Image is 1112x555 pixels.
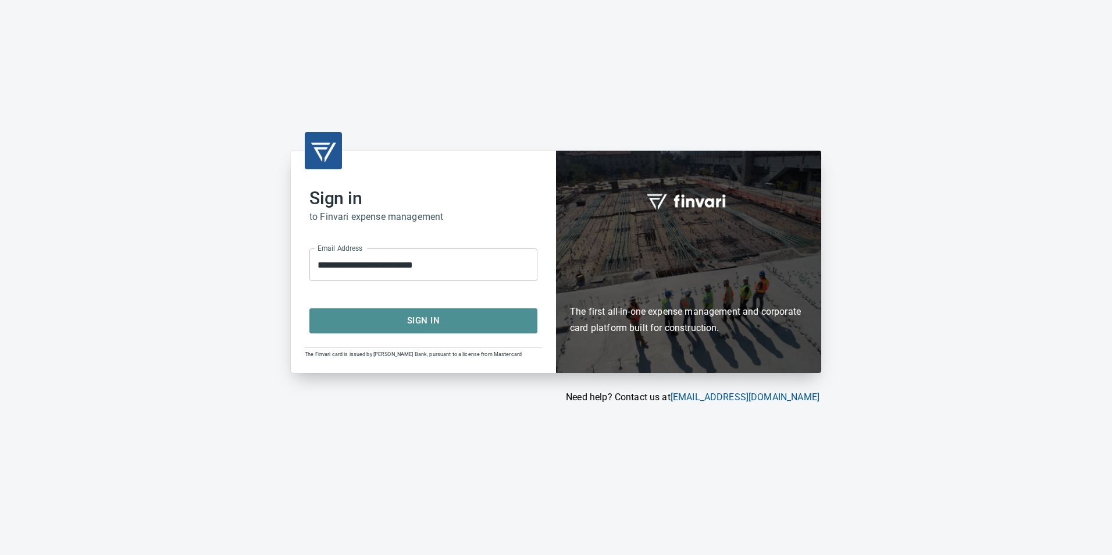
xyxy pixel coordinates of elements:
h6: to Finvari expense management [309,209,537,225]
button: Sign In [309,308,537,333]
h6: The first all-in-one expense management and corporate card platform built for construction. [570,236,807,336]
h2: Sign in [309,188,537,209]
p: Need help? Contact us at [291,390,819,404]
a: [EMAIL_ADDRESS][DOMAIN_NAME] [671,392,819,403]
span: The Finvari card is issued by [PERSON_NAME] Bank, pursuant to a license from Mastercard [305,351,522,357]
span: Sign In [322,313,525,328]
div: Finvari [556,151,821,372]
img: transparent_logo.png [309,137,337,165]
img: fullword_logo_white.png [645,187,732,214]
